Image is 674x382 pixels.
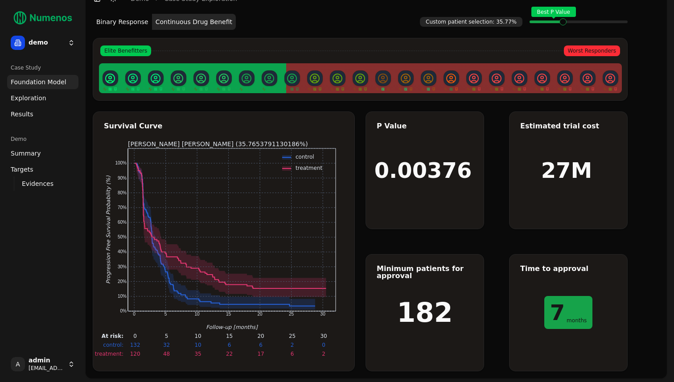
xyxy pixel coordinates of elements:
span: Summary [11,149,41,158]
text: 10% [117,294,126,299]
img: Numenos [7,7,78,29]
text: 100% [115,160,127,165]
div: Case Study [7,61,78,75]
span: A [11,357,25,371]
text: 20 [257,333,264,339]
text: 15 [226,312,231,316]
span: Custom patient selection: 35.77% [420,17,522,27]
text: 48 [163,351,169,357]
text: 25 [289,312,294,316]
text: 90% [117,176,126,181]
text: 0 [322,342,325,348]
text: Follow-up [months] [206,324,258,330]
text: 5 [164,333,168,339]
text: 132 [130,342,140,348]
span: Elite Benefitters [100,45,151,56]
a: Targets [7,162,78,177]
text: 0% [120,308,127,313]
text: 80% [117,190,126,195]
text: 20% [117,279,126,284]
text: 10 [194,312,200,316]
text: 10 [194,333,201,339]
text: 0 [133,333,137,339]
span: Exploration [11,94,46,103]
text: At risk: [101,333,123,339]
a: Summary [7,146,78,160]
text: 6 [227,342,231,348]
a: Foundation Model [7,75,78,89]
text: 120 [130,351,140,357]
text: Progression Free Survival Probability (%) [105,176,111,284]
text: 15 [226,333,232,339]
text: 6 [290,351,294,357]
span: Best P Value [531,7,576,17]
text: 17 [257,351,264,357]
text: 10 [194,342,201,348]
text: treatment [296,165,322,171]
h1: 27M [541,160,592,181]
text: 40% [117,249,126,254]
div: Demo [7,132,78,146]
a: Results [7,107,78,121]
text: control: [103,342,123,348]
text: 6 [259,342,263,348]
a: Exploration [7,91,78,105]
span: months [567,318,587,323]
text: treatment: [95,351,123,357]
div: Survival Curve [104,123,344,130]
span: Foundation Model [11,78,66,86]
span: admin [29,357,64,365]
h1: 7 [550,302,565,323]
text: 5 [164,312,167,316]
text: 70% [117,205,126,210]
button: demo [7,32,78,53]
text: 0 [133,312,136,316]
span: [EMAIL_ADDRESS] [29,365,64,372]
h1: 182 [397,299,452,326]
text: 22 [226,351,232,357]
text: control [296,154,314,160]
text: 20 [257,312,263,316]
span: Worst Responders [564,45,620,56]
a: Evidences [18,177,68,190]
text: 30% [117,264,126,269]
text: 25 [288,333,295,339]
text: 2 [290,342,294,348]
button: Continuous Drug Benefit [152,14,236,30]
text: 32 [163,342,169,348]
text: 35 [194,351,201,357]
text: 30 [320,312,325,316]
button: Aadmin[EMAIL_ADDRESS] [7,353,78,375]
span: Results [11,110,33,119]
text: 50% [117,234,126,239]
span: demo [29,39,64,47]
text: 2 [322,351,325,357]
text: 30 [320,333,327,339]
h1: 0.00376 [374,160,472,181]
span: Targets [11,165,33,174]
text: [PERSON_NAME] [PERSON_NAME] (35.7653791130186%) [128,140,308,148]
button: Binary Response [93,14,152,30]
text: 60% [117,220,126,225]
span: Evidences [22,179,53,188]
